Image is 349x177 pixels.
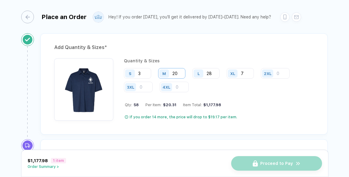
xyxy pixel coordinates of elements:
div: $20.31 [161,103,176,107]
div: Per Item: [145,103,176,107]
div: XL [230,71,235,76]
div: Add Shipping Details [54,149,314,158]
img: 1760373549560rrmco_nt_front.png [57,61,110,114]
span: $1,177.98 [28,158,48,163]
div: L [198,71,200,76]
div: If you order 14 more, the price will drop to $19.17 per item. [130,115,237,120]
div: Place an Order [42,13,87,21]
span: 1 item [51,158,66,163]
div: S [129,71,131,76]
div: Item Total: [183,103,221,107]
button: Order Summary > [28,165,66,169]
div: 4XL [163,85,170,89]
div: Quantity & Sizes [124,58,314,63]
div: M [162,71,166,76]
div: Hey! If you order [DATE], you'll get it delivered by [DATE]–[DATE]. Need any help? [108,15,271,20]
div: 3XL [127,85,134,89]
div: Qty: [125,103,139,107]
img: user profile [93,12,104,22]
div: $1,177.98 [202,103,221,107]
div: 2XL [264,71,271,76]
span: 58 [132,103,139,107]
div: Add Quantity & Sizes [54,43,314,52]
